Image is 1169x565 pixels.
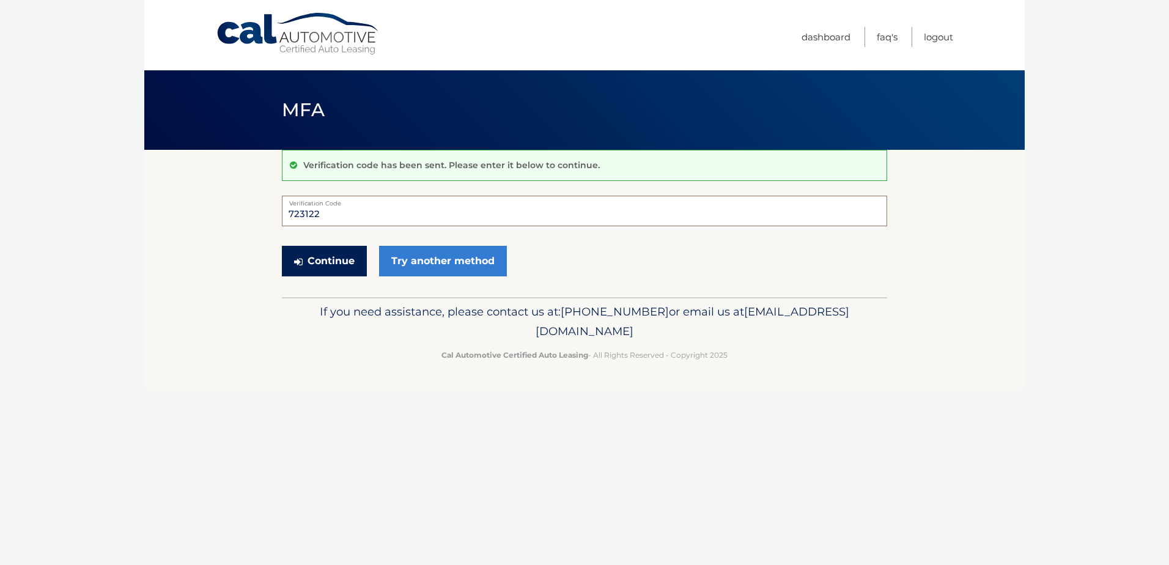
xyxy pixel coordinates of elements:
[303,160,600,171] p: Verification code has been sent. Please enter it below to continue.
[379,246,507,276] a: Try another method
[282,196,887,205] label: Verification Code
[441,350,588,360] strong: Cal Automotive Certified Auto Leasing
[561,305,669,319] span: [PHONE_NUMBER]
[216,12,381,56] a: Cal Automotive
[282,196,887,226] input: Verification Code
[290,349,879,361] p: - All Rights Reserved - Copyright 2025
[282,98,325,121] span: MFA
[290,302,879,341] p: If you need assistance, please contact us at: or email us at
[282,246,367,276] button: Continue
[536,305,849,338] span: [EMAIL_ADDRESS][DOMAIN_NAME]
[802,27,850,47] a: Dashboard
[877,27,898,47] a: FAQ's
[924,27,953,47] a: Logout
